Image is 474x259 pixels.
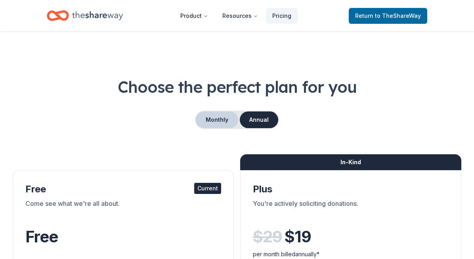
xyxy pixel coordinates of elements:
[196,111,238,128] button: Monthly
[240,154,461,170] div: In-Kind
[349,8,427,24] a: Returnto TheShareWay
[355,11,421,21] span: Return
[240,111,278,128] button: Annual
[266,8,298,24] a: Pricing
[375,12,421,19] span: to TheShareWay
[216,8,264,24] button: Resources
[253,183,449,196] div: Plus
[174,8,214,24] button: Product
[253,249,449,259] div: per month billed annually*
[25,199,221,221] div: Come see what we're all about.
[25,227,58,246] span: Free
[174,6,298,25] nav: Main
[13,76,461,98] h1: Choose the perfect plan for you
[47,6,123,25] a: Home
[253,199,449,221] div: You're actively soliciting donations.
[194,183,221,194] div: Current
[25,183,221,196] div: Free
[285,226,311,248] span: $ 19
